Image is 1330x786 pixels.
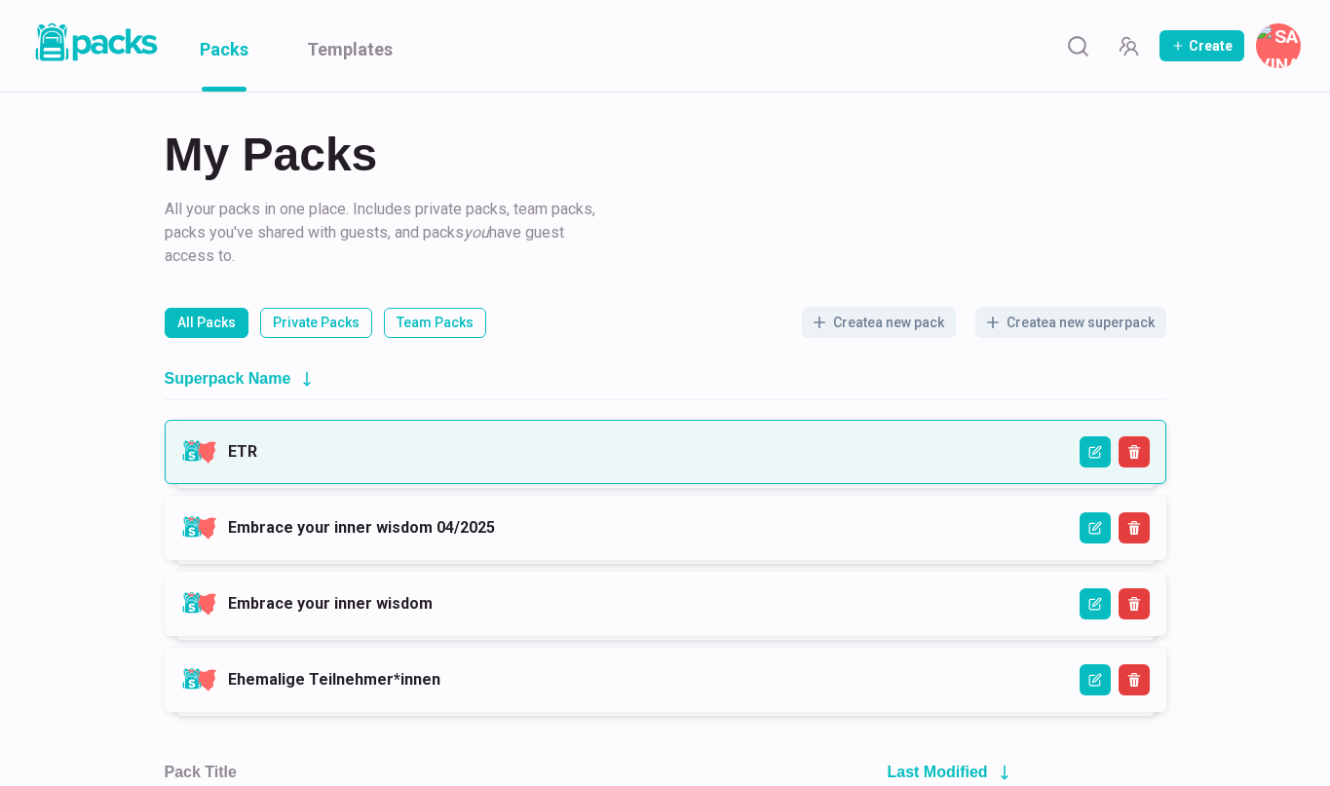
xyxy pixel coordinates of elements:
[1080,664,1111,695] button: Edit
[975,307,1166,338] button: Createa new superpack
[165,369,291,388] h2: Superpack Name
[888,763,988,781] h2: Last Modified
[1119,588,1150,619] button: Delete Superpack
[165,198,603,268] p: All your packs in one place. Includes private packs, team packs, packs you've shared with guests,...
[273,313,360,333] p: Private Packs
[1119,436,1150,468] button: Delete Superpack
[1119,664,1150,695] button: Delete Superpack
[1080,512,1111,543] button: Edit
[1058,26,1097,65] button: Search
[177,313,236,333] p: All Packs
[29,19,161,65] img: Packs logo
[165,763,237,781] h2: Pack Title
[29,19,161,72] a: Packs logo
[1159,30,1244,61] button: Create Pack
[802,307,956,338] button: Createa new pack
[1109,26,1148,65] button: Manage Team Invites
[464,223,489,242] i: you
[165,131,1166,178] h2: My Packs
[1080,436,1111,468] button: Edit
[1256,23,1301,68] button: Savina Tilmann
[1119,512,1150,543] button: Delete Superpack
[1080,588,1111,619] button: Edit
[397,313,474,333] p: Team Packs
